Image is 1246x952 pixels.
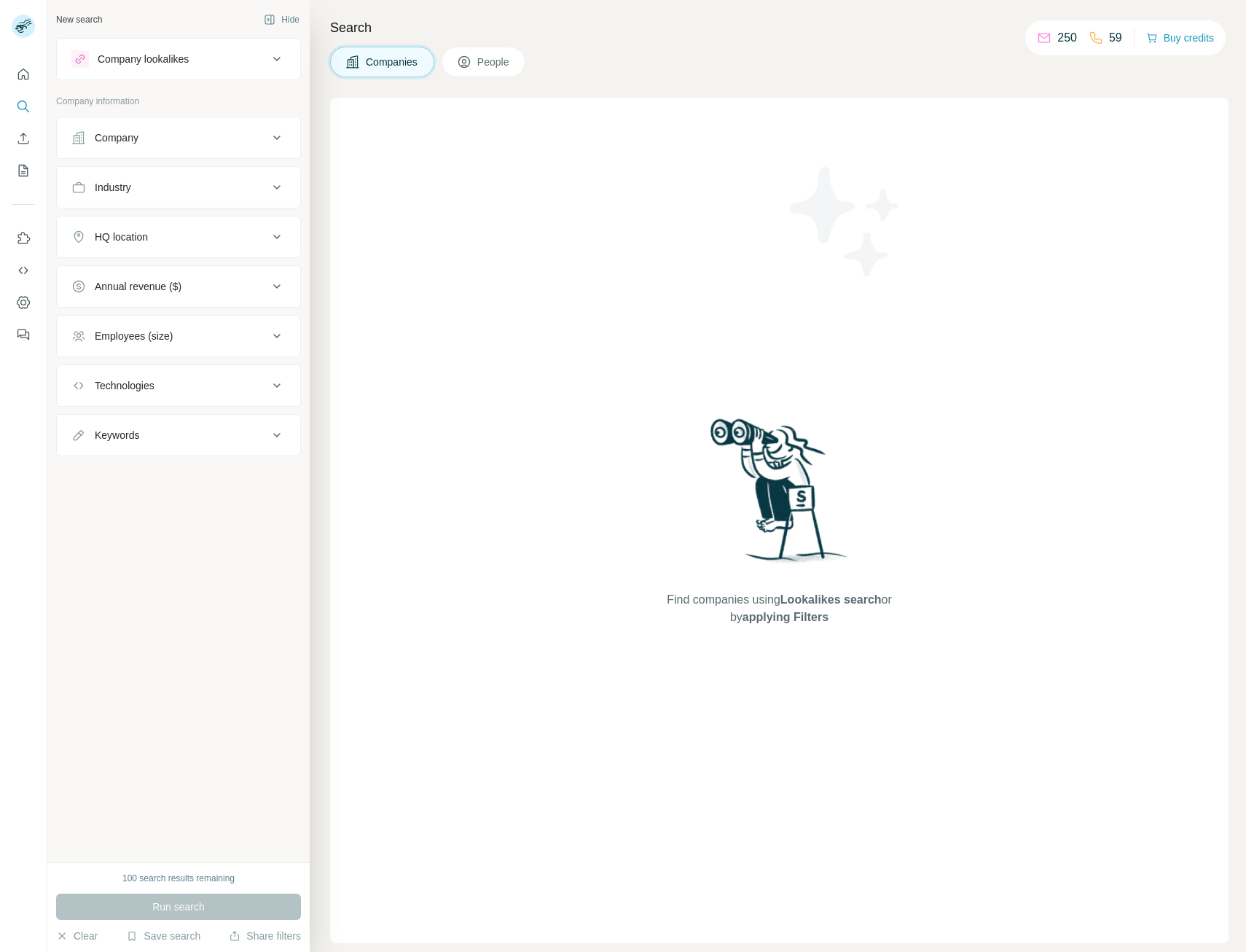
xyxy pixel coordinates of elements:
div: Annual revenue ($) [95,279,181,294]
span: Companies [366,55,419,69]
img: Surfe Illustration - Woman searching with binoculars [704,415,855,577]
button: Quick start [12,61,35,87]
button: Industry [57,170,300,205]
div: Industry [95,180,131,195]
button: Hide [254,9,310,31]
div: Keywords [95,428,139,442]
button: Buy credits [1146,28,1214,48]
div: HQ location [95,230,148,244]
button: Use Surfe on LinkedIn [12,225,35,251]
button: Search [12,93,35,120]
span: applying Filters [742,611,828,623]
button: Company [57,120,300,155]
h4: Search [330,17,1229,38]
button: Technologies [57,368,300,403]
button: Company lookalikes [57,42,300,77]
p: Company information [56,95,301,108]
div: 100 search results remaining [122,872,235,885]
button: Enrich CSV [12,125,35,152]
div: Technologies [95,378,154,393]
button: Save search [126,929,200,943]
p: 59 [1109,29,1122,47]
button: Employees (size) [57,319,300,354]
button: HQ location [57,219,300,254]
button: Feedback [12,321,35,348]
div: Employees (size) [95,329,173,343]
div: New search [56,13,102,26]
button: Dashboard [12,289,35,316]
div: Company lookalikes [98,52,189,66]
button: Keywords [57,418,300,453]
span: Find companies using or by [662,591,896,626]
button: Share filters [229,929,301,943]
span: People [477,55,511,69]
span: Lookalikes search [780,593,882,606]
button: Clear [56,929,98,943]
button: Annual revenue ($) [57,269,300,304]
img: Surfe Illustration - Stars [780,156,911,287]
button: Use Surfe API [12,257,35,284]
div: Company [95,130,138,145]
p: 250 [1057,29,1077,47]
button: My lists [12,157,35,184]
